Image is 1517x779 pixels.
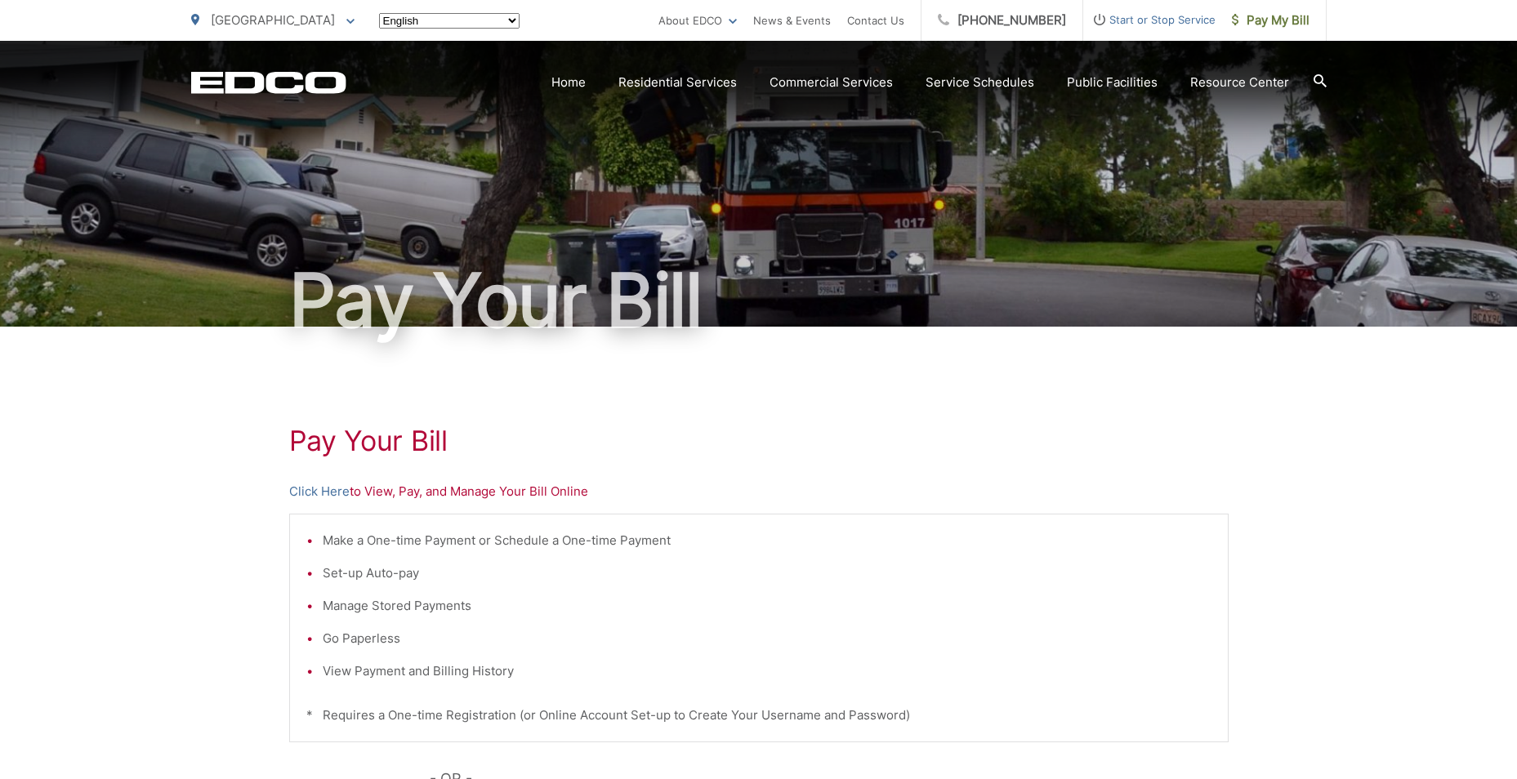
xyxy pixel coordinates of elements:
[379,13,520,29] select: Select a language
[323,661,1211,681] li: View Payment and Billing History
[847,11,904,30] a: Contact Us
[1067,73,1158,92] a: Public Facilities
[323,596,1211,616] li: Manage Stored Payments
[211,12,335,28] span: [GEOGRAPHIC_DATA]
[323,563,1211,583] li: Set-up Auto-pay
[289,482,1229,501] p: to View, Pay, and Manage Your Bill Online
[1232,11,1310,30] span: Pay My Bill
[1190,73,1289,92] a: Resource Center
[323,629,1211,648] li: Go Paperless
[289,482,350,501] a: Click Here
[753,11,831,30] a: News & Events
[658,11,737,30] a: About EDCO
[306,706,1211,725] p: * Requires a One-time Registration (or Online Account Set-up to Create Your Username and Password)
[191,260,1327,341] h1: Pay Your Bill
[770,73,893,92] a: Commercial Services
[191,71,346,94] a: EDCD logo. Return to the homepage.
[289,425,1229,457] h1: Pay Your Bill
[618,73,737,92] a: Residential Services
[323,531,1211,550] li: Make a One-time Payment or Schedule a One-time Payment
[926,73,1034,92] a: Service Schedules
[551,73,586,92] a: Home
